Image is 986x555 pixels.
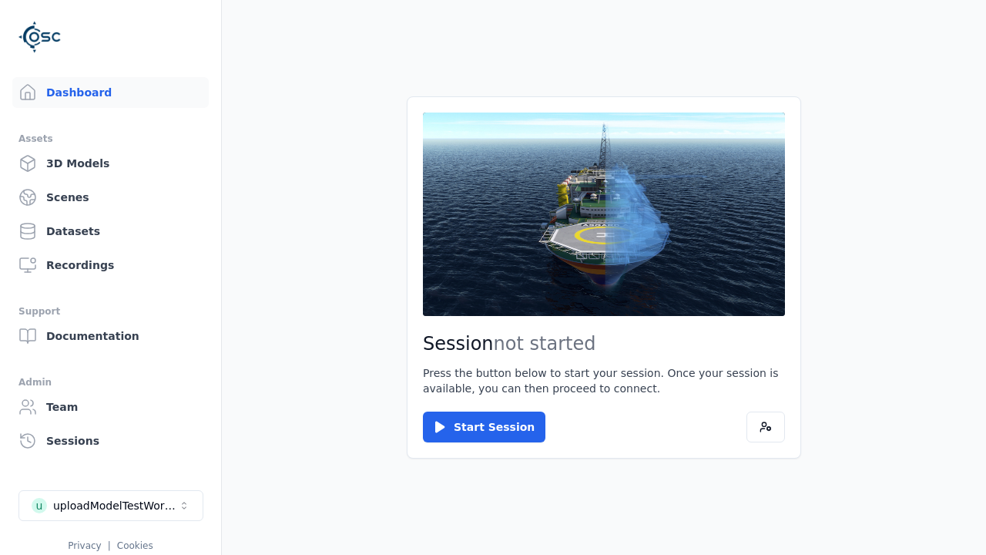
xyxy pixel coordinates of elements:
a: 3D Models [12,148,209,179]
div: uploadModelTestWorkspace [53,498,178,513]
button: Start Session [423,412,545,442]
a: Datasets [12,216,209,247]
p: Press the button below to start your session. Once your session is available, you can then procee... [423,365,785,396]
button: Select a workspace [18,490,203,521]
a: Recordings [12,250,209,281]
a: Documentation [12,321,209,351]
a: Cookies [117,540,153,551]
span: | [108,540,111,551]
h2: Session [423,331,785,356]
div: Admin [18,373,203,392]
div: Support [18,302,203,321]
a: Dashboard [12,77,209,108]
a: Sessions [12,425,209,456]
a: Team [12,392,209,422]
a: Scenes [12,182,209,213]
div: u [32,498,47,513]
a: Privacy [68,540,101,551]
img: Logo [18,15,62,59]
div: Assets [18,129,203,148]
span: not started [494,333,596,355]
